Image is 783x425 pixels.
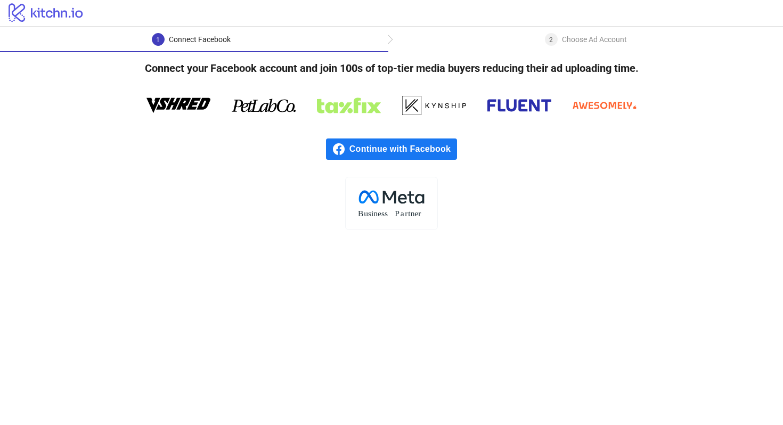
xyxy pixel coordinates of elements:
[395,209,399,218] tspan: P
[408,209,421,218] tspan: tner
[364,209,388,218] tspan: usiness
[405,209,408,218] tspan: r
[128,52,656,84] h4: Connect your Facebook account and join 100s of top-tier media buyers reducing their ad uploading ...
[156,36,160,44] span: 1
[349,138,457,160] span: Continue with Facebook
[169,33,231,46] div: Connect Facebook
[401,209,404,218] tspan: a
[358,209,363,218] tspan: B
[562,33,627,46] div: Choose Ad Account
[549,36,553,44] span: 2
[326,138,457,160] a: Continue with Facebook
